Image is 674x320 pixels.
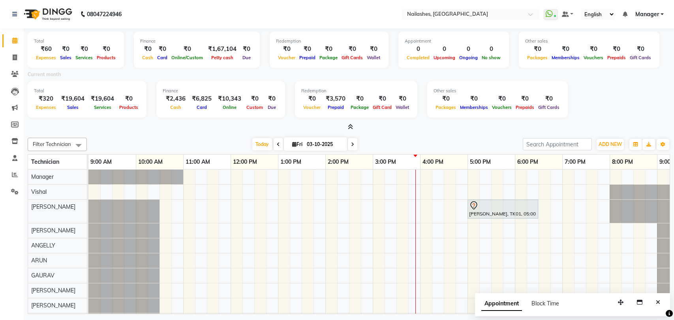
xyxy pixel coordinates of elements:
[155,45,169,54] div: ₹0
[297,55,317,60] span: Prepaid
[240,55,253,60] span: Due
[301,88,411,94] div: Redemption
[31,257,47,264] span: ARUN
[525,45,550,54] div: ₹0
[326,156,351,168] a: 2:00 PM
[231,156,259,168] a: 12:00 PM
[531,300,559,307] span: Block Time
[490,105,514,110] span: Vouchers
[468,156,493,168] a: 5:00 PM
[514,105,536,110] span: Prepaids
[432,55,457,60] span: Upcoming
[394,94,411,103] div: ₹0
[34,55,58,60] span: Expenses
[304,138,344,150] input: 2025-10-03
[31,203,75,210] span: [PERSON_NAME]
[371,105,394,110] span: Gift Card
[31,158,59,165] span: Technician
[458,94,490,103] div: ₹0
[525,55,550,60] span: Packages
[140,55,155,60] span: Cash
[326,105,346,110] span: Prepaid
[458,105,490,110] span: Memberships
[31,272,54,279] span: GAURAV
[73,45,95,54] div: ₹0
[140,45,155,54] div: ₹0
[480,55,503,60] span: No show
[317,55,340,60] span: Package
[301,105,323,110] span: Voucher
[563,156,588,168] a: 7:00 PM
[514,94,536,103] div: ₹0
[221,105,238,110] span: Online
[373,156,398,168] a: 3:00 PM
[65,105,81,110] span: Sales
[434,105,458,110] span: Packages
[421,156,445,168] a: 4:00 PM
[349,105,371,110] span: Package
[252,138,272,150] span: Today
[88,156,114,168] a: 9:00 AM
[31,287,75,294] span: [PERSON_NAME]
[244,105,265,110] span: Custom
[276,45,297,54] div: ₹0
[169,45,205,54] div: ₹0
[405,38,503,45] div: Appointment
[317,45,340,54] div: ₹0
[349,94,371,103] div: ₹0
[244,94,265,103] div: ₹0
[58,45,73,54] div: ₹0
[136,156,165,168] a: 10:00 AM
[240,45,253,54] div: ₹0
[95,45,118,54] div: ₹0
[276,55,297,60] span: Voucher
[536,94,561,103] div: ₹0
[184,156,212,168] a: 11:00 AM
[599,141,622,147] span: ADD NEW
[297,45,317,54] div: ₹0
[290,141,304,147] span: Fri
[265,94,279,103] div: ₹0
[266,105,278,110] span: Due
[209,55,235,60] span: Petty cash
[525,38,653,45] div: Other sales
[515,156,540,168] a: 6:00 PM
[117,105,140,110] span: Products
[278,156,303,168] a: 1:00 PM
[73,55,95,60] span: Services
[340,45,365,54] div: ₹0
[87,3,122,25] b: 08047224946
[610,156,635,168] a: 8:00 PM
[95,55,118,60] span: Products
[582,45,605,54] div: ₹0
[628,45,653,54] div: ₹0
[605,45,628,54] div: ₹0
[481,297,522,311] span: Appointment
[140,38,253,45] div: Finance
[31,242,55,249] span: ANGELLY
[34,45,58,54] div: ₹60
[31,188,47,195] span: Vishal
[371,94,394,103] div: ₹0
[365,55,382,60] span: Wallet
[31,173,54,180] span: Manager
[215,94,244,103] div: ₹10,343
[155,55,169,60] span: Card
[195,105,209,110] span: Card
[394,105,411,110] span: Wallet
[523,138,592,150] input: Search Appointment
[405,45,432,54] div: 0
[301,94,323,103] div: ₹0
[189,94,215,103] div: ₹6,825
[163,88,279,94] div: Finance
[34,105,58,110] span: Expenses
[536,105,561,110] span: Gift Cards
[635,10,659,19] span: Manager
[276,38,382,45] div: Redemption
[457,45,480,54] div: 0
[490,94,514,103] div: ₹0
[34,88,140,94] div: Total
[33,141,71,147] span: Filter Technician
[457,55,480,60] span: Ongoing
[405,55,432,60] span: Completed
